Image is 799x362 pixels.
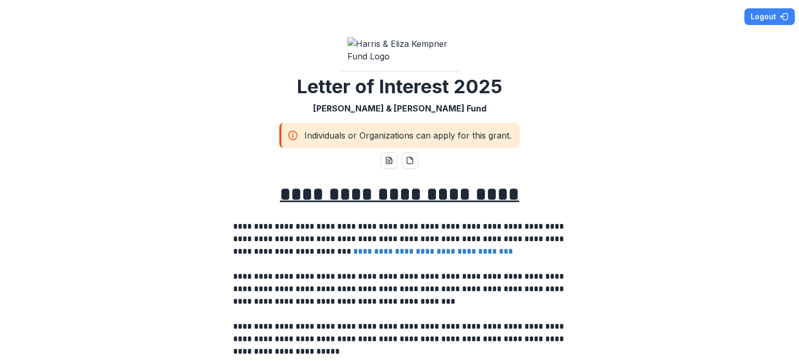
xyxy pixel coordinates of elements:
h2: Letter of Interest 2025 [297,76,502,98]
img: Harris & Eliza Kempner Fund Logo [347,38,452,63]
button: pdf-download [402,152,418,169]
div: Individuals or Organizations can apply for this grant. [279,123,520,148]
button: word-download [381,152,397,169]
button: Logout [744,8,795,25]
p: [PERSON_NAME] & [PERSON_NAME] Fund [313,102,486,115]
